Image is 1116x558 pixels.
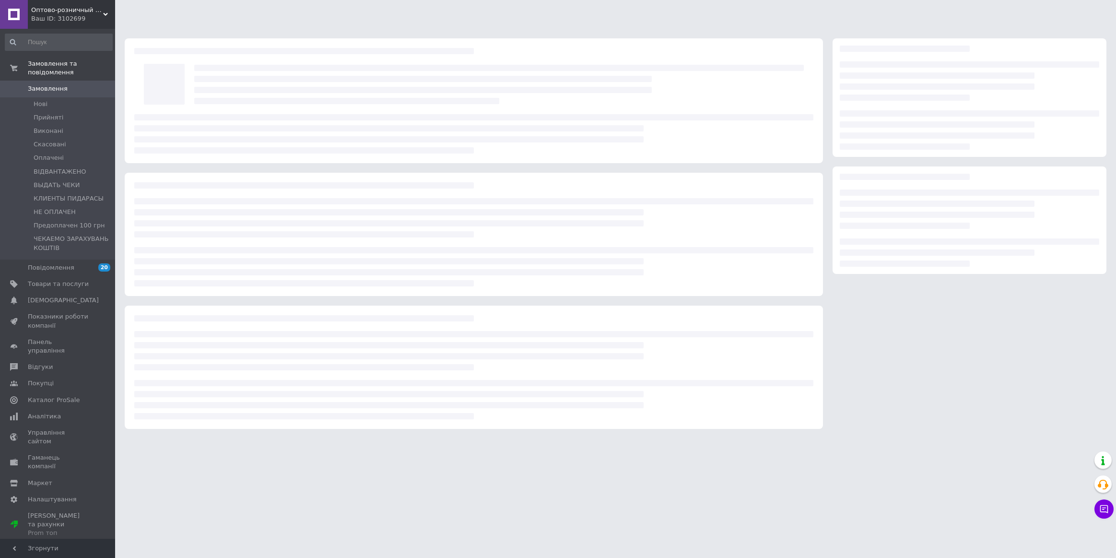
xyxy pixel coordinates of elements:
[98,263,110,272] span: 20
[28,263,74,272] span: Повідомлення
[34,221,105,230] span: Предоплачен 100 грн
[34,208,76,216] span: НЕ ОПЛАЧЕН
[28,412,61,421] span: Аналітика
[28,529,89,537] div: Prom топ
[28,479,52,487] span: Маркет
[34,235,112,252] span: ЧЕКАЕМО ЗАРАХУВАНЬ КОШТІВ
[28,363,53,371] span: Відгуки
[28,495,77,504] span: Налаштування
[28,396,80,404] span: Каталог ProSale
[34,113,63,122] span: Прийняті
[34,154,64,162] span: Оплачені
[28,312,89,330] span: Показники роботи компанії
[34,100,47,108] span: Нові
[28,296,99,305] span: [DEMOGRAPHIC_DATA]
[34,181,80,190] span: ВЫДАТЬ ЧЕКИ
[34,127,63,135] span: Виконані
[28,511,89,538] span: [PERSON_NAME] та рахунки
[5,34,113,51] input: Пошук
[28,59,115,77] span: Замовлення та повідомлення
[34,167,86,176] span: ВІДВАНТАЖЕНО
[28,84,68,93] span: Замовлення
[34,140,66,149] span: Скасовані
[28,338,89,355] span: Панель управління
[28,453,89,471] span: Гаманець компанії
[1094,499,1114,519] button: Чат з покупцем
[34,194,104,203] span: КЛИЕНТЫ ПИДАРАСЫ
[28,280,89,288] span: Товари та послуги
[31,6,103,14] span: Оптово-розничный интернет магазин "Косметика ОПТ"
[31,14,115,23] div: Ваш ID: 3102699
[28,428,89,446] span: Управління сайтом
[28,379,54,388] span: Покупці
